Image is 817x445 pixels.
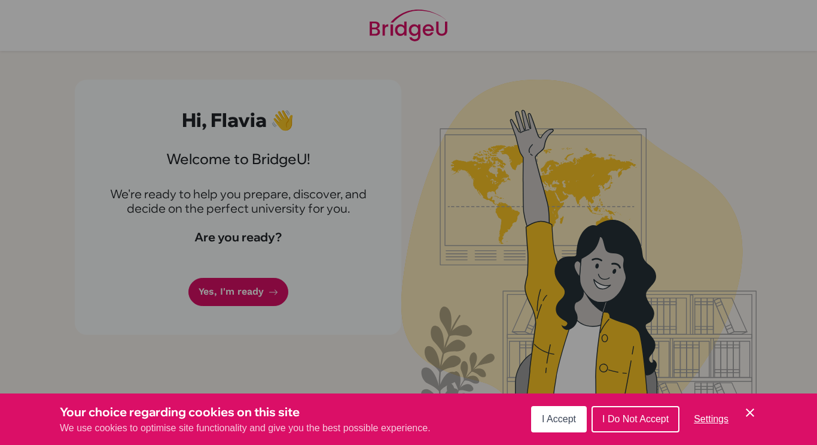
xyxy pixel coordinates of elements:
[743,405,757,420] button: Save and close
[592,406,679,432] button: I Do Not Accept
[531,406,587,432] button: I Accept
[542,414,576,424] span: I Accept
[602,414,669,424] span: I Do Not Accept
[694,414,728,424] span: Settings
[684,407,738,431] button: Settings
[60,403,431,421] h3: Your choice regarding cookies on this site
[60,421,431,435] p: We use cookies to optimise site functionality and give you the best possible experience.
